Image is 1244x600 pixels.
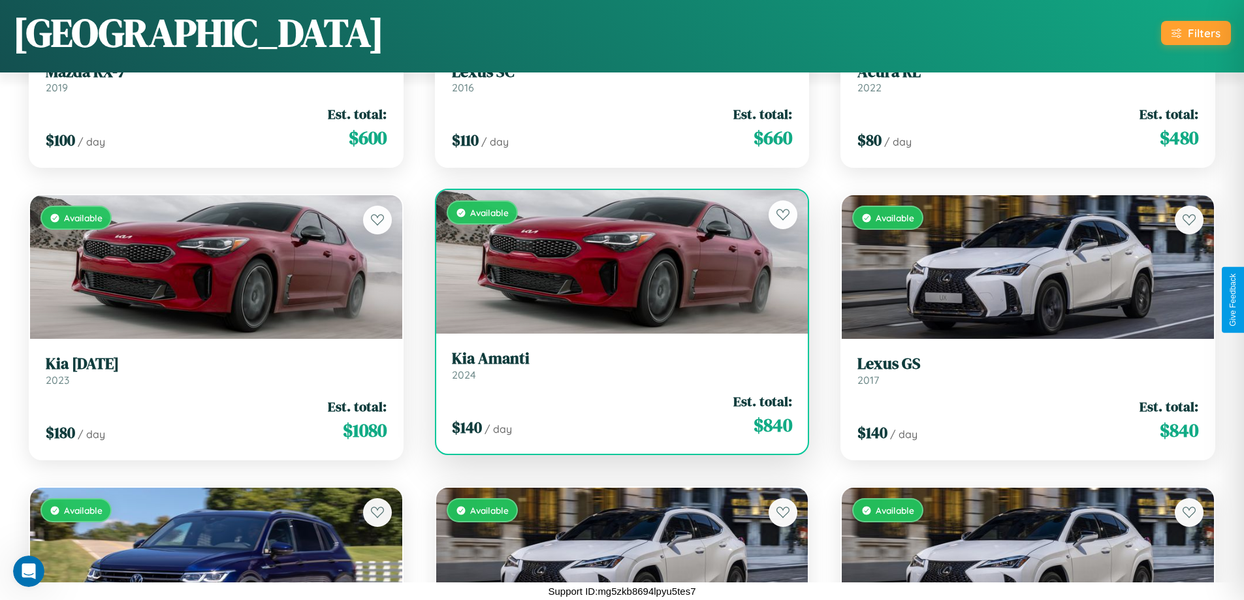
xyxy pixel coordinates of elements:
[890,428,917,441] span: / day
[64,212,103,223] span: Available
[46,355,387,373] h3: Kia [DATE]
[485,422,512,435] span: / day
[1188,26,1220,40] div: Filters
[857,81,882,94] span: 2022
[46,63,387,95] a: Mazda RX-72019
[452,368,476,381] span: 2024
[1160,125,1198,151] span: $ 480
[857,355,1198,387] a: Lexus GS2017
[452,129,479,151] span: $ 110
[46,129,75,151] span: $ 100
[349,125,387,151] span: $ 600
[733,392,792,411] span: Est. total:
[452,417,482,438] span: $ 140
[1228,274,1237,326] div: Give Feedback
[857,373,879,387] span: 2017
[78,428,105,441] span: / day
[343,417,387,443] span: $ 1080
[481,135,509,148] span: / day
[46,81,68,94] span: 2019
[857,422,887,443] span: $ 140
[328,397,387,416] span: Est. total:
[1140,104,1198,123] span: Est. total:
[1160,417,1198,443] span: $ 840
[754,125,792,151] span: $ 660
[452,349,793,368] h3: Kia Amanti
[884,135,912,148] span: / day
[857,355,1198,373] h3: Lexus GS
[1161,21,1231,45] button: Filters
[549,582,696,600] p: Support ID: mg5zkb8694lpyu5tes7
[46,422,75,443] span: $ 180
[754,412,792,438] span: $ 840
[13,556,44,587] iframe: Intercom live chat
[857,63,1198,95] a: Acura RL2022
[46,373,69,387] span: 2023
[13,6,384,59] h1: [GEOGRAPHIC_DATA]
[46,355,387,387] a: Kia [DATE]2023
[452,63,793,95] a: Lexus SC2016
[733,104,792,123] span: Est. total:
[857,129,882,151] span: $ 80
[876,505,914,516] span: Available
[328,104,387,123] span: Est. total:
[452,349,793,381] a: Kia Amanti2024
[470,505,509,516] span: Available
[78,135,105,148] span: / day
[470,207,509,218] span: Available
[64,505,103,516] span: Available
[452,81,474,94] span: 2016
[1140,397,1198,416] span: Est. total:
[876,212,914,223] span: Available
